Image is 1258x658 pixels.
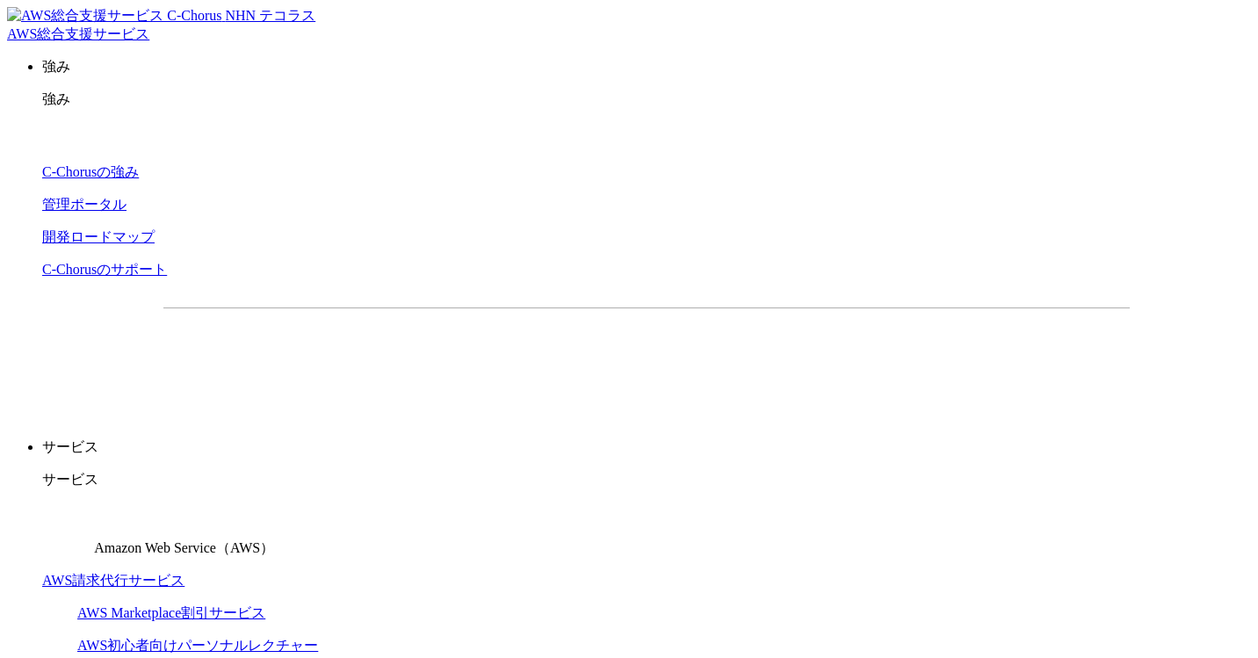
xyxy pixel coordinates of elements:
span: Amazon Web Service（AWS） [94,540,274,555]
a: 資料を請求する [355,336,638,380]
img: AWS総合支援サービス C-Chorus [7,7,222,25]
a: 開発ロードマップ [42,229,155,244]
img: 矢印 [609,355,623,362]
p: 強み [42,90,1251,109]
a: AWS請求代行サービス [42,573,184,588]
a: 管理ポータル [42,197,127,212]
img: 矢印 [909,355,923,362]
a: C-Chorusの強み [42,164,139,179]
a: まずは相談する [655,336,938,380]
img: Amazon Web Service（AWS） [42,503,91,553]
p: サービス [42,438,1251,457]
a: AWS初心者向けパーソナルレクチャー [77,638,318,653]
a: AWS総合支援サービス C-Chorus NHN テコラスAWS総合支援サービス [7,8,315,41]
a: AWS Marketplace割引サービス [77,605,265,620]
a: C-Chorusのサポート [42,262,167,277]
p: 強み [42,58,1251,76]
p: サービス [42,471,1251,489]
